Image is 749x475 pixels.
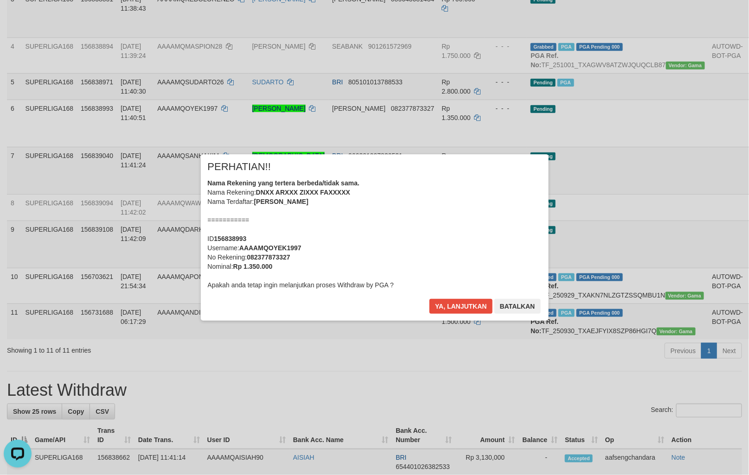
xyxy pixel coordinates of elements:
b: Rp 1.350.000 [233,263,273,270]
button: Batalkan [494,299,541,314]
b: AAAAMQOYEK1997 [239,244,301,252]
button: Open LiveChat chat widget [4,4,32,32]
b: Nama Rekening yang tertera berbeda/tidak sama. [208,179,360,187]
b: DNXX ARXXX ZIXXX FAXXXXX [256,189,350,196]
b: 156838993 [214,235,247,242]
span: PERHATIAN!! [208,162,271,171]
b: 082377873327 [247,253,290,261]
div: Nama Rekening: Nama Terdaftar: =========== ID Username: No Rekening: Nominal: Apakah anda tetap i... [208,178,542,290]
b: [PERSON_NAME] [254,198,308,205]
button: Ya, lanjutkan [429,299,493,314]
